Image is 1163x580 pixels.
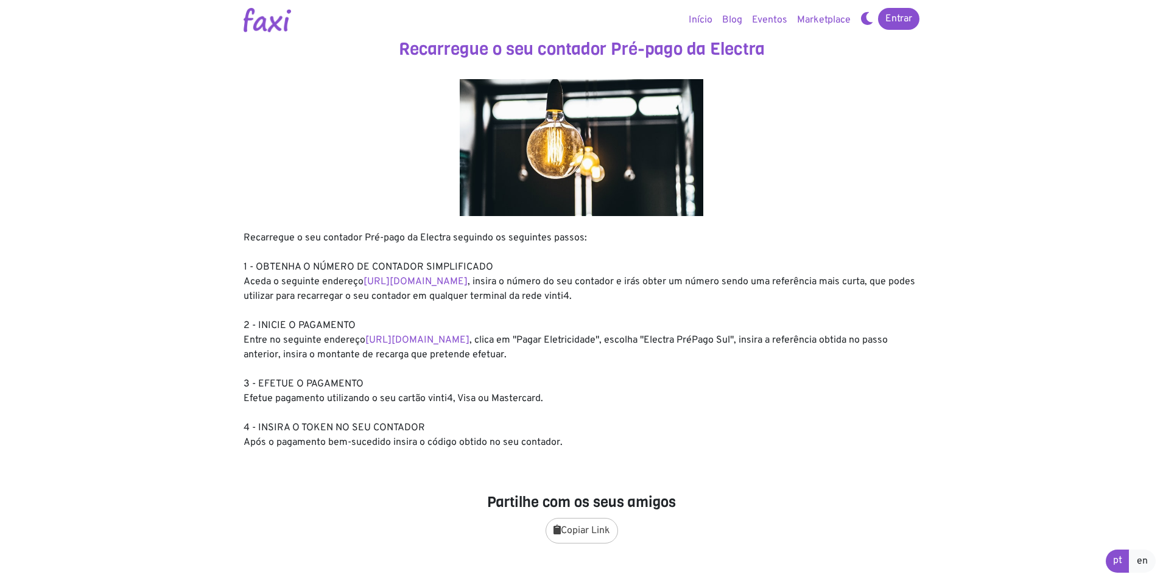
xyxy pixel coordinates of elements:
a: Blog [717,8,747,32]
a: pt [1106,550,1130,573]
h4: Partilhe com os seus amigos [244,494,919,511]
h3: Recarregue o seu contador Pré-pago da Electra [244,39,919,60]
a: Marketplace [792,8,856,32]
img: energy.jpg [460,79,703,216]
a: Entrar [878,8,919,30]
a: Início [684,8,717,32]
img: Logotipo Faxi Online [244,8,291,32]
a: en [1129,550,1156,573]
a: [URL][DOMAIN_NAME] [364,276,468,288]
a: Eventos [747,8,792,32]
div: Recarregue o seu contador Pré-pago da Electra seguindo os seguintes passos: 1 - OBTENHA O NÚMERO ... [244,231,919,450]
button: Copiar Link [546,518,618,543]
a: [URL][DOMAIN_NAME] [365,334,469,346]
